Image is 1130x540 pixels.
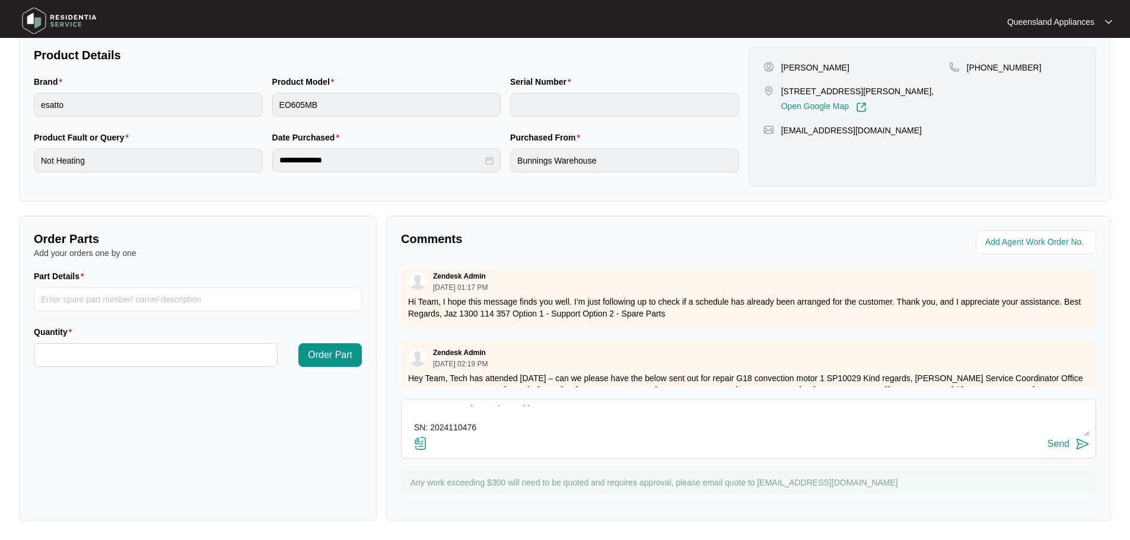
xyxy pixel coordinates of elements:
[34,93,263,117] input: Brand
[510,93,739,117] input: Serial Number
[433,284,488,291] p: [DATE] 01:17 PM
[856,102,867,113] img: Link-External
[34,344,277,366] input: Quantity
[433,348,486,357] p: Zendesk Admin
[949,62,960,72] img: map-pin
[433,360,488,368] p: [DATE] 02:19 PM
[510,149,739,172] input: Purchased From
[763,124,774,135] img: map-pin
[510,76,575,88] label: Serial Number
[408,405,1090,436] textarea: Called to [PERSON_NAME] taking longer to heat up and fan not working. EO605MB. Tech attended and ...
[34,247,362,259] p: Add your orders one by one
[410,477,1090,488] p: Any work exceeding $300 will need to be quoted and requires approval, please email quote to [EMAI...
[763,62,774,72] img: user-pin
[1007,16,1094,28] p: Queensland Appliances
[34,149,263,172] input: Product Fault or Query
[34,231,362,247] p: Order Parts
[298,343,362,367] button: Order Part
[34,326,77,338] label: Quantity
[401,231,740,247] p: Comments
[408,372,1089,408] p: Hey Team, Tech has attended [DATE] – can we please have the below sent out for repair G18 convect...
[34,76,67,88] label: Brand
[408,296,1089,319] p: Hi Team, I hope this message finds you well. I’m just following up to check if a schedule has alr...
[34,287,362,311] input: Part Details
[1048,436,1090,452] button: Send
[409,349,426,366] img: user.svg
[308,348,352,362] span: Order Part
[1075,437,1090,451] img: send-icon.svg
[272,93,501,117] input: Product Model
[272,132,344,143] label: Date Purchased
[433,271,486,281] p: Zendesk Admin
[34,270,89,282] label: Part Details
[409,272,426,290] img: user.svg
[18,3,101,39] img: residentia service logo
[781,124,922,136] p: [EMAIL_ADDRESS][DOMAIN_NAME]
[1105,19,1112,25] img: dropdown arrow
[279,154,483,167] input: Date Purchased
[510,132,585,143] label: Purchased From
[781,102,867,113] a: Open Google Map
[413,436,428,450] img: file-attachment-doc.svg
[272,76,339,88] label: Product Model
[781,62,849,74] p: [PERSON_NAME]
[781,85,934,97] p: [STREET_ADDRESS][PERSON_NAME],
[967,62,1042,74] p: [PHONE_NUMBER]
[985,235,1089,250] input: Add Agent Work Order No.
[763,85,774,96] img: map-pin
[1048,439,1069,449] div: Send
[34,132,133,143] label: Product Fault or Query
[34,47,739,63] p: Product Details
